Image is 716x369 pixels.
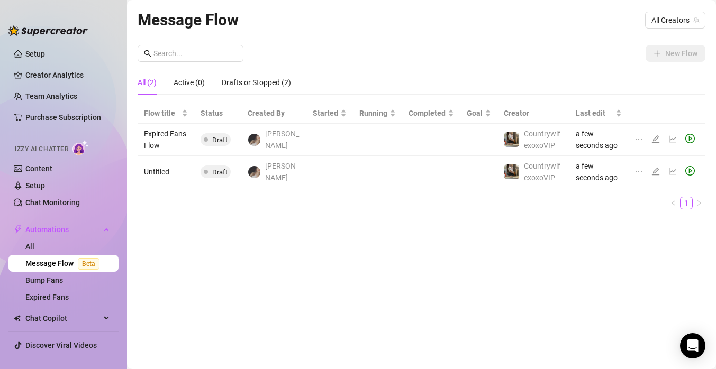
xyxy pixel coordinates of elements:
[72,140,89,155] img: AI Chatter
[524,130,560,150] span: CountrywifexoxoVIP️
[680,197,693,209] li: 1
[497,103,569,124] th: Creator
[8,25,88,36] img: logo-BBDzfeDw.svg
[138,124,194,156] td: Expired Fans Flow
[569,156,628,188] td: a few seconds ago
[402,124,460,156] td: —
[353,103,402,124] th: Running
[25,181,45,190] a: Setup
[25,310,101,327] span: Chat Copilot
[144,107,179,119] span: Flow title
[313,107,338,119] span: Started
[576,107,613,119] span: Last edit
[25,341,97,349] a: Discover Viral Videos
[359,107,387,119] span: Running
[668,135,677,143] span: line-chart
[667,197,680,209] button: left
[25,276,63,284] a: Bump Fans
[306,103,353,124] th: Started
[635,167,643,176] span: ellipsis
[460,156,497,188] td: —
[153,48,237,59] input: Search...
[25,221,101,238] span: Automations
[25,198,80,207] a: Chat Monitoring
[25,242,34,251] a: All
[265,160,300,183] span: [PERSON_NAME]
[685,134,695,143] span: play-circle
[693,197,705,209] li: Next Page
[25,109,110,126] a: Purchase Subscription
[693,197,705,209] button: right
[25,293,69,301] a: Expired Fans
[222,77,291,88] div: Drafts or Stopped (2)
[460,103,497,124] th: Goal
[685,166,695,176] span: play-circle
[78,258,99,270] span: Beta
[651,135,660,143] span: edit
[681,197,692,209] a: 1
[14,315,21,322] img: Chat Copilot
[460,124,497,156] td: —
[212,136,228,144] span: Draft
[402,156,460,188] td: —
[635,135,643,143] span: ellipsis
[667,197,680,209] li: Previous Page
[138,156,194,188] td: Untitled
[680,333,705,358] div: Open Intercom Messenger
[696,200,702,206] span: right
[138,77,157,88] div: All (2)
[306,124,353,156] td: —
[306,156,353,188] td: —
[174,77,205,88] div: Active (0)
[569,124,628,156] td: a few seconds ago
[241,103,306,124] th: Created By
[409,107,446,119] span: Completed
[504,164,519,179] img: CountrywifexoxoVIP️
[15,144,68,154] span: Izzy AI Chatter
[651,12,699,28] span: All Creators
[14,225,22,234] span: thunderbolt
[25,50,45,58] a: Setup
[569,103,628,124] th: Last edit
[353,124,402,156] td: —
[138,103,194,124] th: Flow title
[248,166,260,178] img: Tamara King
[524,162,560,182] span: CountrywifexoxoVIP️
[670,200,677,206] span: left
[25,92,77,100] a: Team Analytics
[248,134,260,146] img: Tamara King
[668,167,677,176] span: line-chart
[138,7,239,32] article: Message Flow
[25,164,52,173] a: Content
[25,259,104,267] a: Message FlowBeta
[265,128,300,151] span: [PERSON_NAME]
[25,67,110,84] a: Creator Analytics
[467,107,483,119] span: Goal
[212,168,228,176] span: Draft
[194,103,241,124] th: Status
[144,50,151,57] span: search
[693,17,700,23] span: team
[402,103,460,124] th: Completed
[651,167,660,176] span: edit
[504,132,519,147] img: CountrywifexoxoVIP️
[646,45,705,62] button: New Flow
[353,156,402,188] td: —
